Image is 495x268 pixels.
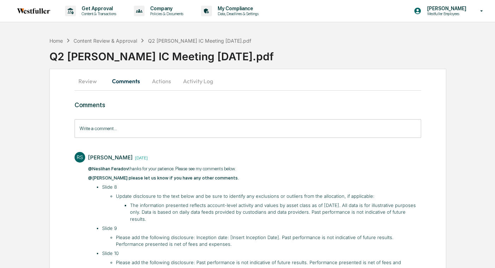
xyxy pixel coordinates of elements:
button: Review [75,73,106,90]
p: My Compliance [212,6,262,11]
div: [PERSON_NAME] [88,154,133,161]
div: Q2 [PERSON_NAME] IC Meeting [DATE].pdf [49,44,495,63]
li: Slide 8 [102,184,421,223]
li: Update disclosure to the text below and be sure to identify any exclusions or outliers from the a... [116,193,421,223]
div: Q2 [PERSON_NAME] IC Meeting [DATE].pdf [148,38,251,44]
p: Data, Deadlines & Settings [212,11,262,16]
button: Comments [106,73,146,90]
span: @Neslihan Feradov [88,166,128,171]
button: Actions [146,73,177,90]
div: RS [75,152,85,163]
p: Company [145,6,187,11]
li: Please add the following disclosure: Inception date: [Insert Inception Date]. Past performance is... [116,234,421,248]
p: Westfuller Employees [422,11,470,16]
p: Content & Transactions [76,11,120,16]
div: Content Review & Approval [73,38,137,44]
p: Policies & Documents [145,11,187,16]
p: thanks for your patience. Please see my comments below​. [88,165,421,172]
time: Tuesday, September 30, 2025 at 11:47:38 AM EDT [133,154,148,160]
h3: Comments [75,101,421,109]
span: @[PERSON_NAME] please let us know if you have any other comments. [88,175,239,181]
div: secondary tabs example [75,73,421,90]
p: [PERSON_NAME] [422,6,470,11]
li: The information presented reflects account-level activity and values by asset class as of [DATE].... [130,202,421,223]
div: Home [49,38,63,44]
img: logo [17,8,51,14]
button: Activity Log [177,73,219,90]
iframe: Open customer support [472,245,491,264]
li: Slide 9 [102,225,421,248]
p: Get Approval [76,6,120,11]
